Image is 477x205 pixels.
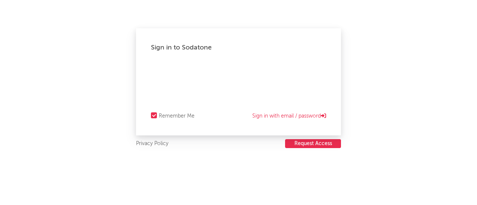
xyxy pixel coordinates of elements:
a: Privacy Policy [136,139,168,148]
div: Remember Me [159,112,195,121]
button: Request Access [285,139,341,148]
a: Request Access [285,139,341,148]
div: Sign in to Sodatone [151,43,326,52]
a: Sign in with email / password [252,112,326,121]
